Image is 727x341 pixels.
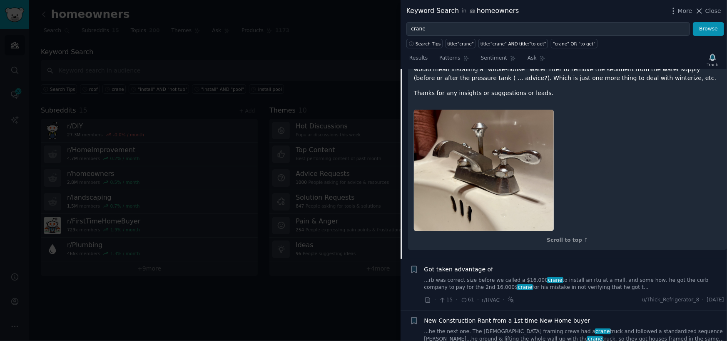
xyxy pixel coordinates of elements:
[707,296,724,304] span: [DATE]
[705,7,721,15] span: Close
[409,55,428,62] span: Results
[525,52,548,69] a: Ask
[547,277,563,283] span: crane
[461,296,474,304] span: 61
[678,7,692,15] span: More
[669,7,692,15] button: More
[551,39,597,48] a: "crane" OR "to get"
[448,41,474,47] div: title:"crane"
[424,316,590,325] a: New Construction Rant from a 1st time New Home buyer
[481,55,507,62] span: Sentiment
[481,41,546,47] div: title:"crane" AND title:"to get"
[439,55,460,62] span: Patterns
[517,284,533,290] span: crane
[707,62,718,68] div: Track
[693,22,724,36] button: Browse
[595,328,611,334] span: crane
[553,41,595,47] div: "crane" OR "to get"
[436,52,472,69] a: Patterns
[414,237,721,244] div: Scroll to top ↑
[478,39,548,48] a: title:"crane" AND title:"to get"
[704,51,721,69] button: Track
[702,296,704,304] span: ·
[406,22,690,36] input: Try a keyword related to your business
[414,110,554,231] img: ISO: bathrooms sink faucet using compression (stem) valves
[424,277,725,291] a: ...rb was correct size before we called a $16,000craneto install an rtu at a mall. and some how, ...
[424,265,493,274] a: Got taken advantage of
[414,89,721,98] p: Thanks for any insights or suggestions or leads.
[456,296,458,304] span: ·
[439,296,453,304] span: 15
[406,39,443,48] button: Search Tips
[528,55,537,62] span: Ask
[406,6,519,16] div: Keyword Search homeowners
[695,7,721,15] button: Close
[482,297,500,303] span: r/HVAC
[416,41,441,47] span: Search Tips
[446,39,476,48] a: title:"crane"
[434,296,436,304] span: ·
[477,296,479,304] span: ·
[406,52,431,69] a: Results
[462,8,466,15] span: in
[503,296,504,304] span: ·
[642,296,700,304] span: u/Thick_Refrigerator_8
[478,52,519,69] a: Sentiment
